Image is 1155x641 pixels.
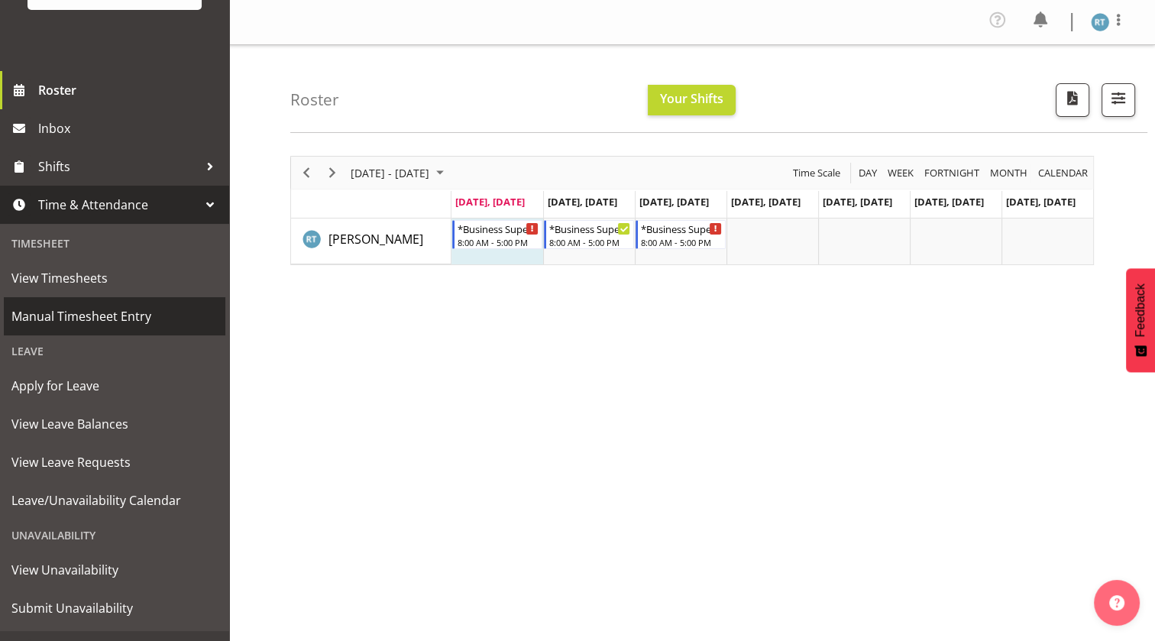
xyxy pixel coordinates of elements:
span: [DATE], [DATE] [731,195,801,209]
a: [PERSON_NAME] [328,230,423,248]
button: Feedback - Show survey [1126,268,1155,372]
span: [DATE], [DATE] [639,195,709,209]
div: Previous [293,157,319,189]
button: Filter Shifts [1102,83,1135,117]
a: Manual Timesheet Entry [4,297,225,335]
span: [DATE], [DATE] [823,195,892,209]
img: help-xxl-2.png [1109,595,1124,610]
span: View Leave Requests [11,451,218,474]
a: Leave/Unavailability Calendar [4,481,225,520]
button: Timeline Month [988,163,1030,183]
span: calendar [1037,163,1089,183]
img: raymond-tuhega1922.jpg [1091,13,1109,31]
span: Shifts [38,155,199,178]
a: View Leave Requests [4,443,225,481]
a: View Leave Balances [4,405,225,443]
span: Feedback [1134,283,1147,337]
button: Fortnight [922,163,982,183]
div: Raymond Tuhega"s event - *Business Supervisor Begin From Wednesday, September 3, 2025 at 8:00:00 ... [636,220,726,249]
button: Next [322,163,343,183]
span: [DATE], [DATE] [914,195,984,209]
button: Timeline Week [885,163,917,183]
table: Timeline Week of September 1, 2025 [451,219,1093,264]
div: *Business Supervisor [641,221,722,236]
div: *Business Supervisor [458,221,539,236]
span: Time Scale [791,163,842,183]
span: View Unavailability [11,558,218,581]
div: Next [319,157,345,189]
span: Roster [38,79,222,102]
div: Raymond Tuhega"s event - *Business Supervisor Begin From Tuesday, September 2, 2025 at 8:00:00 AM... [544,220,634,249]
div: Raymond Tuhega"s event - *Business Supervisor Begin From Monday, September 1, 2025 at 8:00:00 AM ... [452,220,542,249]
div: *Business Supervisor [549,221,630,236]
div: Leave [4,335,225,367]
span: [DATE], [DATE] [1006,195,1076,209]
span: View Leave Balances [11,413,218,435]
span: Manual Timesheet Entry [11,305,218,328]
span: Day [857,163,878,183]
button: Download a PDF of the roster according to the set date range. [1056,83,1089,117]
button: Your Shifts [648,85,736,115]
button: September 01 - 07, 2025 [348,163,451,183]
span: Fortnight [923,163,981,183]
span: View Timesheets [11,267,218,290]
span: Leave/Unavailability Calendar [11,489,218,512]
button: Timeline Day [856,163,880,183]
span: Month [988,163,1029,183]
span: Apply for Leave [11,374,218,397]
span: [DATE], [DATE] [548,195,617,209]
a: View Unavailability [4,551,225,589]
span: [DATE], [DATE] [455,195,525,209]
td: Raymond Tuhega resource [291,219,451,264]
button: Time Scale [791,163,843,183]
a: Submit Unavailability [4,589,225,627]
span: Inbox [38,117,222,140]
h4: Roster [290,91,339,108]
span: Your Shifts [660,90,723,107]
span: Submit Unavailability [11,597,218,620]
span: Time & Attendance [38,193,199,216]
span: [PERSON_NAME] [328,231,423,248]
a: Apply for Leave [4,367,225,405]
div: 8:00 AM - 5:00 PM [458,236,539,248]
div: Unavailability [4,520,225,551]
div: 8:00 AM - 5:00 PM [549,236,630,248]
span: [DATE] - [DATE] [349,163,431,183]
a: View Timesheets [4,259,225,297]
div: 8:00 AM - 5:00 PM [641,236,722,248]
span: Week [886,163,915,183]
div: Timeline Week of September 1, 2025 [290,156,1094,265]
button: Previous [296,163,317,183]
button: Month [1036,163,1091,183]
div: Timesheet [4,228,225,259]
